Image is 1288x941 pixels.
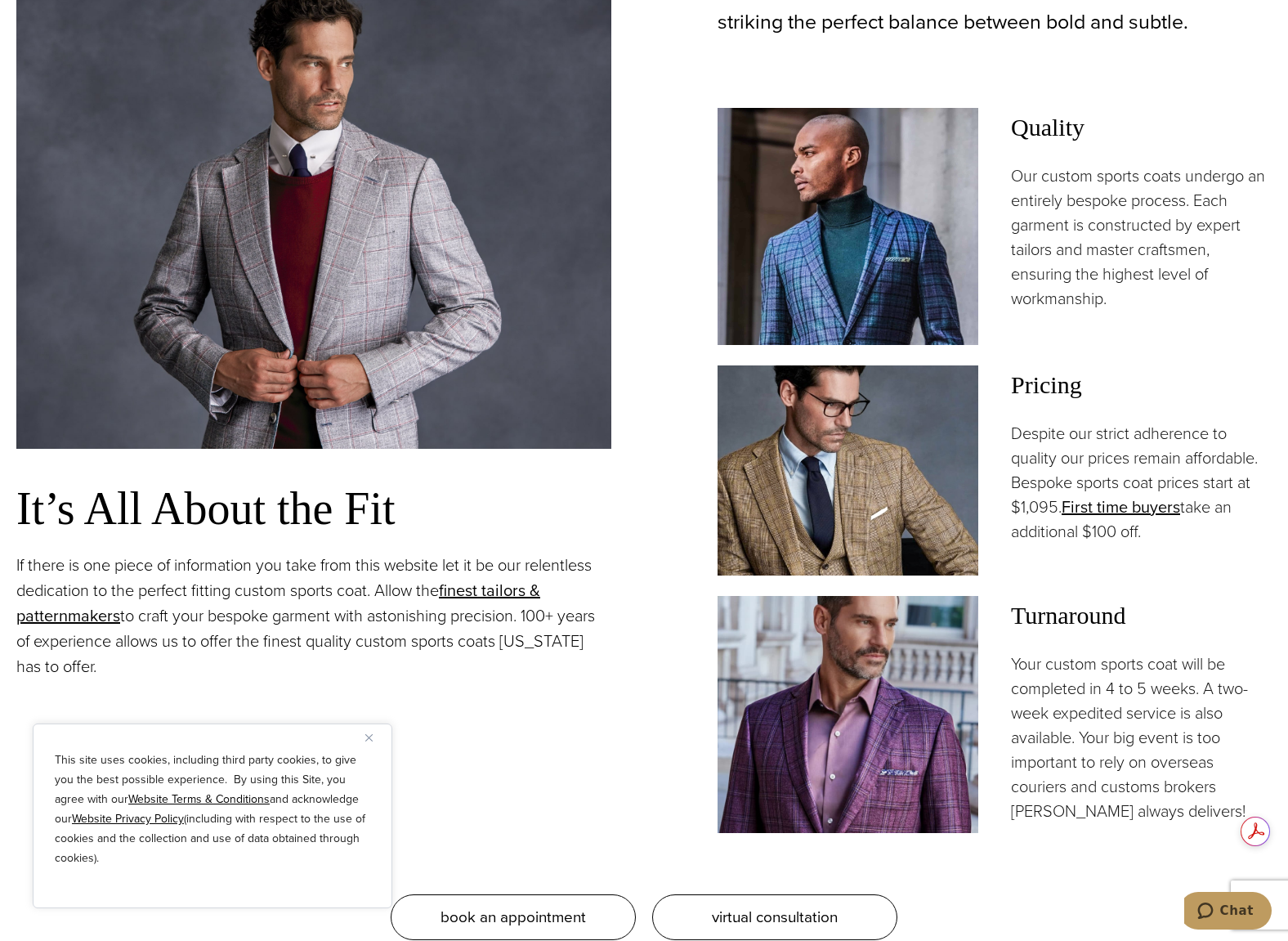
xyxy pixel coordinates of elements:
span: Quality [1011,108,1272,147]
a: First time buyers [1062,495,1180,519]
img: Client in blue custom made Loro Piana sportscoat with navy windowpane and navy sweater. [718,108,978,345]
img: Client in red custom sportscoat with navy plaid and lavender dress shirt. Fabric by Ermenegildo Z... [718,596,978,833]
span: Turnaround [1011,596,1272,635]
h3: It’s All About the Fit [16,482,611,536]
img: Client in green custom tailored sportscoat with blue subtle windowpane, vest, dress shirt and pal... [718,365,978,576]
a: virtual consultation [652,894,897,940]
button: Close [365,728,385,747]
a: Website Privacy Policy [72,810,184,827]
p: Our custom sports coats undergo an entirely bespoke process. Each garment is constructed by exper... [1011,164,1272,311]
span: virtual consultation [712,905,838,929]
img: Close [365,734,373,742]
a: finest tailors & patternmakers [16,578,540,628]
a: book an appointment [391,894,636,940]
span: Pricing [1011,365,1272,405]
p: Despite our strict adherence to quality our prices remain affordable. Bespoke sports coat prices ... [1011,421,1272,544]
p: This site uses cookies, including third party cookies, to give you the best possible experience. ... [55,751,370,868]
p: If there is one piece of information you take from this website let it be our relentless dedicati... [16,553,611,679]
p: Your custom sports coat will be completed in 4 to 5 weeks. A two-week expedited service is also a... [1011,652,1272,823]
span: book an appointment [441,905,586,929]
a: Website Terms & Conditions [128,791,270,808]
iframe: Opens a widget where you can chat to one of our agents [1184,892,1272,933]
